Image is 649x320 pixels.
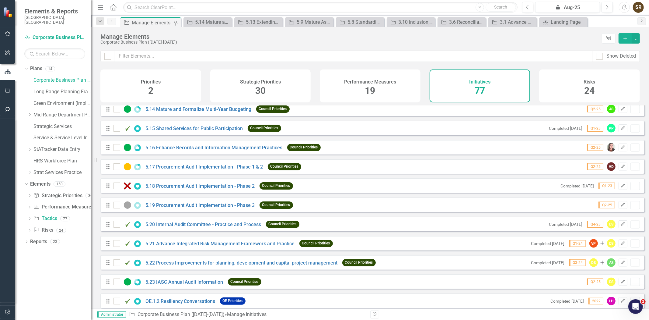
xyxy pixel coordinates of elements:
a: Landing Page [541,18,586,26]
a: 5.13 Extending Online Options for Building and Development Application Process [236,18,281,26]
a: OE.1.2 Resiliency Conversations [145,298,215,304]
span: Administrator [97,311,126,318]
div: 23 [50,239,60,244]
span: Council Priorities [342,259,376,266]
a: 5.17 Procurement Audit Implementation - Phase 1 & 2 [145,164,263,170]
a: 5.9 Mature Asset Management Program [287,18,332,26]
a: Mid-Range Department Plans [33,112,91,119]
a: 5.22 Process Improvements for planning, development and capital project management [145,260,338,266]
span: 24 [584,85,595,96]
span: Q2-25 [587,279,603,285]
a: 5.16 Enhance Records and Information Management Practices [145,145,283,151]
div: 5.14 Mature and Formalize Multi-Year Budgeting [195,18,230,26]
a: Elements [30,181,51,188]
div: 30 [85,193,95,198]
span: Elements & Reports [24,8,85,15]
button: Aug-25 [535,2,600,13]
div: PP [607,124,616,133]
span: Q2-25 [587,163,603,170]
div: Aug-25 [537,4,598,11]
a: 5.20 Internal Audit Committee - Practice and Process [145,222,261,227]
h4: Risks [584,79,595,85]
input: Search ClearPoint... [123,2,518,13]
a: Corporate Business Plan ([DATE]-[DATE]) [138,311,225,317]
div: Corporate Business Plan ([DATE]-[DATE]) [100,40,599,44]
a: 5.23 IASC Annual Audit information [145,279,223,285]
span: Council Priorities [287,144,321,151]
img: Complete [124,221,131,228]
span: Council Priorities [256,105,290,112]
a: Strategic Services [33,123,91,130]
h4: Strategic Priorities [240,79,281,85]
div: Show Deleted [606,53,636,60]
a: Strat Services Practice [33,169,91,176]
img: On Track [124,105,131,113]
a: Service & Service Level Inventory [33,134,91,141]
span: OE Priorities [220,297,246,304]
span: Q3-24 [569,259,586,266]
img: ClearPoint Strategy [3,7,14,17]
a: Performance Measures [33,204,93,211]
a: 5.19 Procurement Audit Implementation - Phase 3 [145,202,255,208]
a: Green Environment (Implementation) [33,100,91,107]
div: Manage Elements [100,33,599,40]
div: Landing Page [551,18,586,26]
div: 14 [45,66,55,71]
div: 77 [60,216,70,221]
a: Tactics [33,215,57,222]
span: Council Priorities [268,163,301,170]
a: 5.14 Mature and Formalize Multi-Year Budgeting [185,18,230,26]
small: [GEOGRAPHIC_DATA], [GEOGRAPHIC_DATA] [24,15,85,25]
img: Delayed [124,163,131,170]
span: Council Priorities [260,182,293,189]
img: Removed/Rescoped [124,182,131,190]
a: 5.15 Shared Services for Public Participation [145,126,243,131]
button: SR [633,2,644,13]
div: 5.8 Standardize Capital Project and Contract Management Procedures [347,18,383,26]
small: Completed [DATE] [549,222,582,227]
div: DS [607,239,616,248]
div: AS [607,105,616,113]
span: 19 [365,85,375,96]
div: VD [607,162,616,171]
span: 2 [148,85,153,96]
small: Completed [DATE] [549,126,582,131]
a: 3.1 Advance Mixed Market Housing Development [490,18,535,26]
a: 3.10 Inclusion, Diversity, Equity and Accessibility Strategy [388,18,434,26]
span: Q2-25 [598,202,615,208]
div: Manage Elements [132,19,172,27]
span: Council Priorities [248,125,281,132]
span: 2 [641,299,646,304]
span: 77 [475,85,485,96]
a: HRS Workforce Plan [33,158,91,165]
a: Risks [33,227,53,234]
a: Strategic Priorities [33,192,82,199]
span: Q1-24 [569,240,586,247]
div: 150 [54,181,65,187]
img: Complete [124,259,131,266]
div: DS [607,278,616,286]
img: On Track [124,144,131,151]
span: Council Priorities [266,221,299,228]
div: AS [607,258,616,267]
div: » Manage Initiatives [129,311,366,318]
img: On Track [124,278,131,286]
small: Completed [DATE] [560,183,594,188]
img: Complete [124,125,131,132]
span: Q2-25 [587,144,603,151]
a: 3.6 Reconciliation Action Plan [439,18,484,26]
a: Long Range Planning Framework [33,88,91,95]
span: Q1-23 [587,125,603,132]
a: 5.21 Advance Integrated Risk Management Framework and Practice [145,241,295,247]
div: 3.10 Inclusion, Diversity, Equity and Accessibility Strategy [398,18,434,26]
small: Completed [DATE] [531,241,565,246]
div: 3.6 Reconciliation Action Plan [449,18,484,26]
div: DS [589,258,598,267]
a: 5.18 Procurement Audit Implementation - Phase 2 [145,183,255,189]
div: 3.1 Advance Mixed Market Housing Development [500,18,535,26]
span: Search [494,5,507,9]
div: 5.13 Extending Online Options for Building and Development Application Process [246,18,281,26]
a: Plans [30,65,42,72]
img: Jacqueline Gartner [607,143,616,152]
